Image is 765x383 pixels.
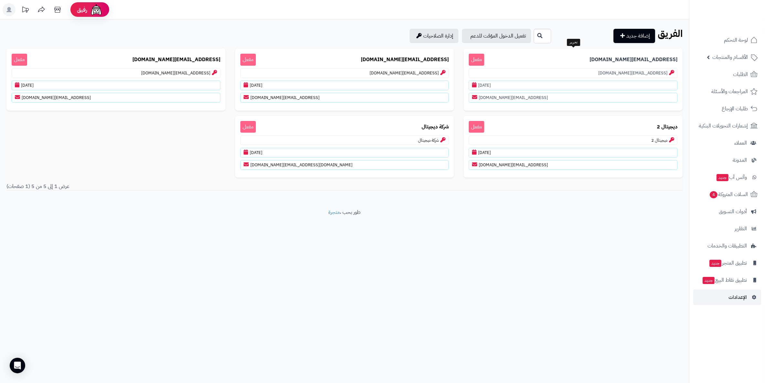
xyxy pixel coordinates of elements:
[469,160,677,170] p: [EMAIL_ADDRESS][DOMAIN_NAME]
[693,84,761,99] a: المراجعات والأسئلة
[2,183,345,190] div: عرض 1 إلى 5 من 5 (1 صفحات)
[462,29,531,43] a: تفعيل الدخول المؤقت للدعم
[693,118,761,134] a: إشعارات التحويلات البنكية
[240,148,449,158] p: [DATE]
[711,87,748,96] span: المراجعات والأسئلة
[734,138,747,148] span: العملاء
[693,152,761,168] a: المدونة
[724,36,748,45] span: لوحة التحكم
[712,53,748,62] span: الأقسام والمنتجات
[693,170,761,185] a: وآتس آبجديد
[613,29,655,43] a: إضافة جديد
[422,123,449,131] b: شركة ديجيتال
[17,3,33,18] a: تحديثات المنصة
[693,255,761,271] a: تطبيق المتجرجديد
[693,101,761,116] a: طلبات الإرجاع
[464,49,683,111] a: [EMAIL_ADDRESS][DOMAIN_NAME] مفعل[EMAIL_ADDRESS][DOMAIN_NAME][DATE][EMAIL_ADDRESS][DOMAIN_NAME]
[716,173,747,182] span: وآتس آب
[710,191,718,198] span: 4
[240,121,256,133] span: مفعل
[469,136,677,145] p: ديجيتال 2
[702,276,747,285] span: تطبيق نقاط البيع
[709,190,748,199] span: السلات المتروكة
[709,258,747,268] span: تطبيق المتجر
[12,93,220,103] p: [EMAIL_ADDRESS][DOMAIN_NAME]
[469,54,484,66] span: مفعل
[410,29,458,43] a: إدارة الصلاحيات
[469,121,484,133] span: مفعل
[693,272,761,288] a: تطبيق نقاط البيعجديد
[12,54,27,66] span: مفعل
[240,68,449,78] p: [EMAIL_ADDRESS][DOMAIN_NAME]
[469,148,677,158] p: [DATE]
[693,32,761,48] a: لوحة التحكم
[733,156,747,165] span: المدونة
[693,290,761,305] a: الإعدادات
[77,6,87,14] span: رفيق
[90,3,103,16] img: ai-face.png
[722,104,748,113] span: طلبات الإرجاع
[329,208,340,216] a: متجرة
[235,116,454,178] a: شركة ديجيتال مفعلشركة ديجيتال[DATE][DOMAIN_NAME][EMAIL_ADDRESS][DOMAIN_NAME]
[693,67,761,82] a: الطلبات
[721,16,759,30] img: logo-2.png
[132,56,220,63] b: [EMAIL_ADDRESS][DOMAIN_NAME]
[693,187,761,202] a: السلات المتروكة4
[12,68,220,78] p: [EMAIL_ADDRESS][DOMAIN_NAME]
[361,56,449,63] b: [EMAIL_ADDRESS][DOMAIN_NAME]
[10,358,25,373] div: Open Intercom Messenger
[240,93,449,103] p: [EMAIL_ADDRESS][DOMAIN_NAME]
[240,160,449,170] p: [DOMAIN_NAME][EMAIL_ADDRESS][DOMAIN_NAME]
[6,49,225,111] a: [EMAIL_ADDRESS][DOMAIN_NAME] مفعل[EMAIL_ADDRESS][DOMAIN_NAME][DATE][EMAIL_ADDRESS][DOMAIN_NAME]
[693,221,761,236] a: التقارير
[240,81,449,90] p: [DATE]
[703,277,715,284] span: جديد
[693,238,761,254] a: التطبيقات والخدمات
[590,56,677,63] b: [EMAIL_ADDRESS][DOMAIN_NAME]
[469,68,677,78] p: [EMAIL_ADDRESS][DOMAIN_NAME]
[693,204,761,219] a: أدوات التسويق
[658,26,683,41] b: الفريق
[693,135,761,151] a: العملاء
[719,207,747,216] span: أدوات التسويق
[728,293,747,302] span: الإعدادات
[240,136,449,145] p: شركة ديجيتال
[469,93,677,103] p: [EMAIL_ADDRESS][DOMAIN_NAME]
[464,116,683,178] a: ديجيتال 2 مفعلديجيتال 2[DATE][EMAIL_ADDRESS][DOMAIN_NAME]
[657,123,677,131] b: ديجيتال 2
[240,54,256,66] span: مفعل
[733,70,748,79] span: الطلبات
[12,81,220,90] p: [DATE]
[235,49,454,111] a: [EMAIL_ADDRESS][DOMAIN_NAME] مفعل[EMAIL_ADDRESS][DOMAIN_NAME][DATE][EMAIL_ADDRESS][DOMAIN_NAME]
[709,260,721,267] span: جديد
[735,224,747,233] span: التقارير
[707,241,747,250] span: التطبيقات والخدمات
[717,174,728,181] span: جديد
[567,39,580,46] div: تحرير
[469,81,677,90] p: [DATE]
[699,121,748,130] span: إشعارات التحويلات البنكية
